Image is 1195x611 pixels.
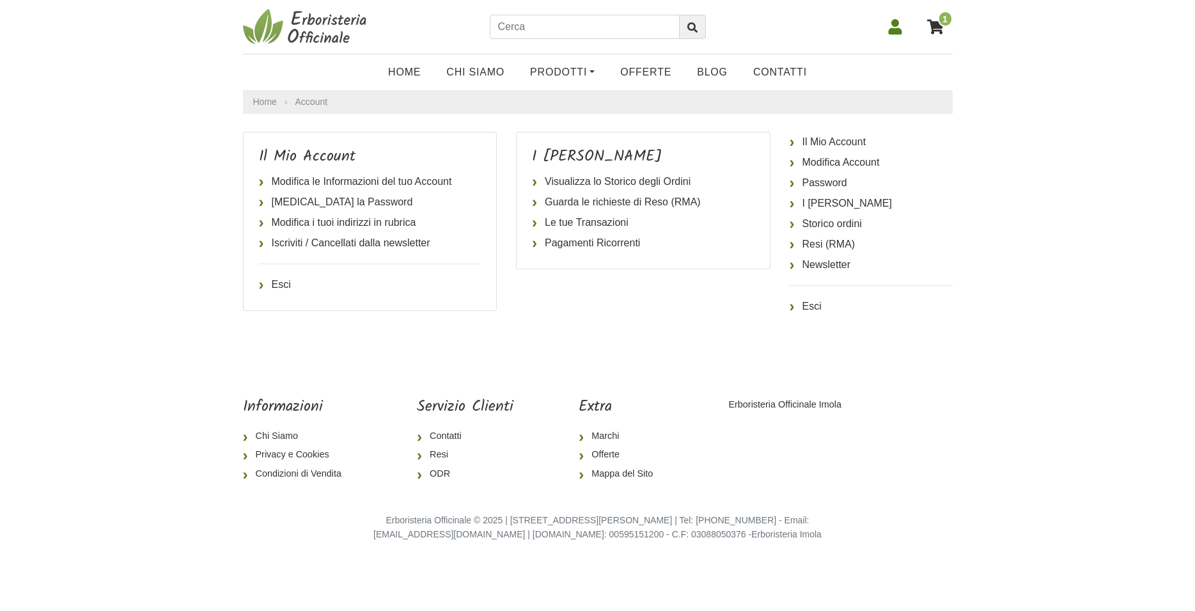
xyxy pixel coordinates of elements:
a: Contatti [740,60,820,85]
a: Offerte [579,445,663,464]
a: Home [375,60,433,85]
a: Chi Siamo [243,427,352,446]
a: [MEDICAL_DATA] la Password [259,192,481,212]
a: Chi Siamo [433,60,517,85]
h4: Il Mio Account [259,148,481,166]
h5: Informazioni [243,398,352,417]
a: Resi [417,445,513,464]
a: Le tue Transazioni [532,212,754,233]
h5: Servizio Clienti [417,398,513,417]
a: Iscriviti / Cancellati dalla newsletter [259,233,481,253]
a: Esci [259,274,481,295]
a: Esci [790,296,953,317]
a: Blog [684,60,740,85]
nav: breadcrumb [243,90,953,114]
a: Password [790,173,953,193]
a: Resi (RMA) [790,234,953,255]
span: 1 [938,11,953,27]
a: Pagamenti Ricorrenti [532,233,754,253]
a: Modifica le Informazioni del tuo Account [259,171,481,192]
a: Prodotti [517,60,607,85]
h4: I [PERSON_NAME] [532,148,754,166]
a: Visualizza lo Storico degli Ordini [532,171,754,192]
small: Erboristeria Officinale © 2025 | [STREET_ADDRESS][PERSON_NAME] | Tel: [PHONE_NUMBER] - Email: [EM... [373,515,822,539]
a: Il Mio Account [790,132,953,152]
a: Contatti [417,427,513,446]
img: Erboristeria Officinale [243,8,371,46]
a: I [PERSON_NAME] [790,193,953,214]
a: 1 [921,11,953,43]
input: Cerca [490,15,680,39]
a: Privacy e Cookies [243,445,352,464]
a: Guarda le richieste di Reso (RMA) [532,192,754,212]
a: Account [295,97,328,107]
a: Home [253,95,277,109]
a: ODR [417,464,513,484]
a: Modifica i tuoi indirizzi in rubrica [259,212,481,233]
a: Storico ordini [790,214,953,234]
h5: Extra [579,398,663,417]
a: Marchi [579,427,663,446]
a: Mappa del Sito [579,464,663,484]
a: Newsletter [790,255,953,275]
a: Modifica Account [790,152,953,173]
a: Condizioni di Vendita [243,464,352,484]
a: Erboristeria Officinale Imola [728,399,841,409]
a: OFFERTE [607,60,684,85]
a: Erboristeria Imola [751,529,822,539]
